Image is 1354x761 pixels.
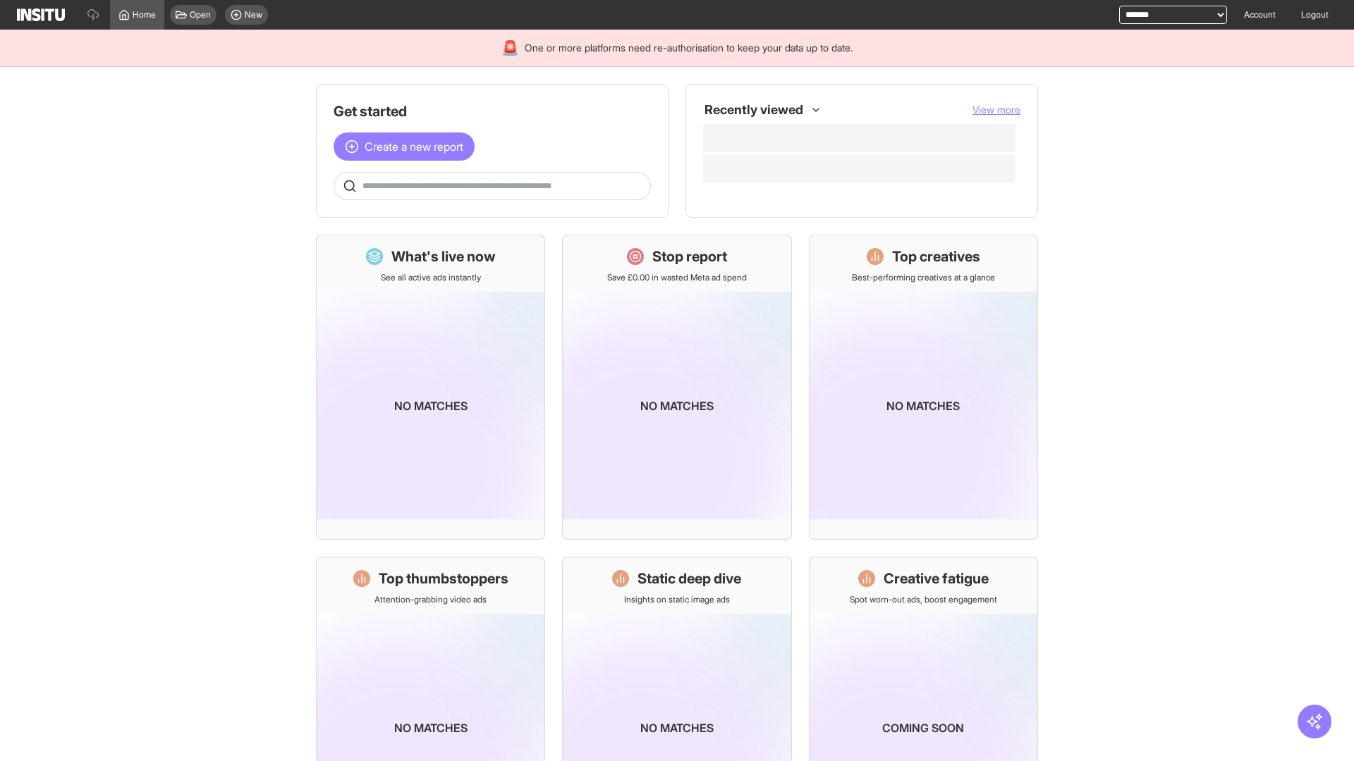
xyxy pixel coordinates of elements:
[374,594,487,605] p: Attention-grabbing video ads
[852,272,995,283] p: Best-performing creatives at a glance
[809,235,1038,540] a: Top creativesBest-performing creatives at a glanceNo matches
[892,247,980,266] h1: Top creatives
[365,138,463,155] span: Create a new report
[563,292,791,519] img: coming-soon-gradient_kfitwp.png
[316,235,545,540] a: What's live nowSee all active ads instantlyNo matches
[810,292,1037,519] img: coming-soon-gradient_kfitwp.png
[133,9,156,20] span: Home
[381,272,481,283] p: See all active ads instantly
[972,103,1020,117] button: View more
[190,9,211,20] span: Open
[501,38,519,58] div: 🚨
[607,272,747,283] p: Save £0.00 in wasted Meta ad spend
[394,397,468,414] p: No matches
[638,569,741,588] h1: Static deep dive
[245,9,262,20] span: New
[640,397,714,414] p: No matches
[334,132,475,161] button: Create a new report
[391,247,496,266] h1: What's live now
[624,594,730,605] p: Insights on static image ads
[886,397,960,414] p: No matches
[394,719,468,736] p: No matches
[525,41,853,55] span: One or more platforms need re-authorisation to keep your data up to date.
[640,719,714,736] p: No matches
[562,235,791,540] a: Stop reportSave £0.00 in wasted Meta ad spendNo matches
[334,101,651,121] h1: Get started
[972,104,1020,116] span: View more
[652,247,727,266] h1: Stop report
[17,8,65,21] img: Logo
[379,569,508,588] h1: Top thumbstoppers
[317,292,544,519] img: coming-soon-gradient_kfitwp.png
